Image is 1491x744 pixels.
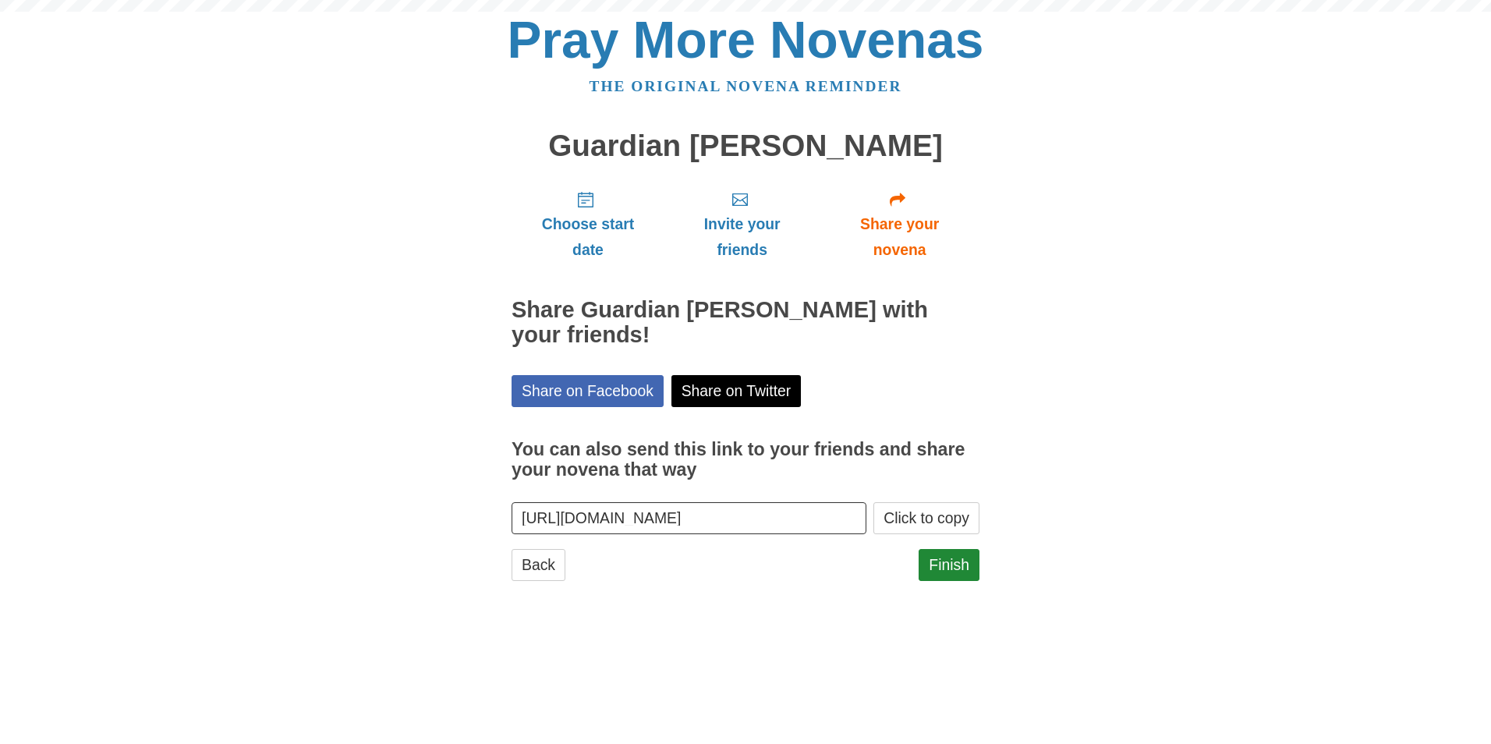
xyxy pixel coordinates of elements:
[508,11,984,69] a: Pray More Novenas
[512,298,979,348] h2: Share Guardian [PERSON_NAME] with your friends!
[512,440,979,480] h3: You can also send this link to your friends and share your novena that way
[680,211,804,263] span: Invite your friends
[873,502,979,534] button: Click to copy
[820,178,979,271] a: Share your novena
[512,178,664,271] a: Choose start date
[664,178,820,271] a: Invite your friends
[919,549,979,581] a: Finish
[671,375,802,407] a: Share on Twitter
[527,211,649,263] span: Choose start date
[835,211,964,263] span: Share your novena
[590,78,902,94] a: The original novena reminder
[512,375,664,407] a: Share on Facebook
[512,549,565,581] a: Back
[512,129,979,163] h1: Guardian [PERSON_NAME]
